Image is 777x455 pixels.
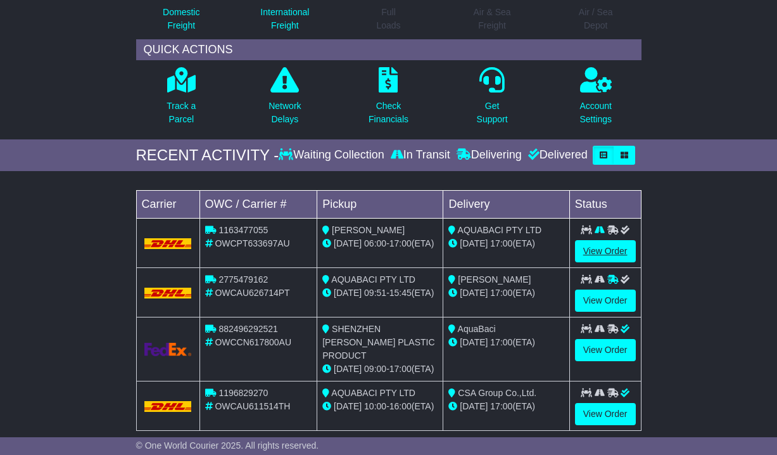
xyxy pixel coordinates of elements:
span: [DATE] [334,364,362,374]
span: 1163477055 [218,225,268,235]
span: OWCAU611514TH [215,401,290,411]
a: GetSupport [476,67,509,133]
span: OWCPT633697AU [215,238,289,248]
span: [DATE] [334,238,362,248]
img: DHL.png [144,238,192,248]
img: DHL.png [144,401,192,411]
a: Track aParcel [166,67,196,133]
div: RECENT ACTIVITY - [136,146,279,165]
span: 09:00 [364,364,386,374]
span: AQUABACI PTY LTD [331,388,415,398]
span: AQUABACI PTY LTD [331,274,415,285]
span: [PERSON_NAME] [332,225,405,235]
div: (ETA) [448,237,564,250]
div: (ETA) [448,400,564,413]
a: CheckFinancials [368,67,409,133]
p: Network Delays [268,99,301,126]
p: International Freight [260,6,309,32]
span: [DATE] [460,401,488,411]
p: Air & Sea Freight [474,6,511,32]
a: View Order [575,240,636,262]
span: 17:00 [490,288,512,298]
span: [DATE] [334,401,362,411]
a: NetworkDelays [268,67,301,133]
div: In Transit [388,148,453,162]
span: AQUABACI PTY LTD [458,225,542,235]
span: [PERSON_NAME] [458,274,531,285]
span: [DATE] [460,288,488,298]
span: SHENZHEN [PERSON_NAME] PLASTIC PRODUCT [322,324,434,361]
span: [DATE] [460,337,488,347]
span: OWCCN617800AU [215,337,291,347]
div: Delivering [453,148,525,162]
span: AquaBaci [458,324,496,334]
span: 2775479162 [218,274,268,285]
p: Full Loads [372,6,404,32]
p: Get Support [477,99,508,126]
div: - (ETA) [322,362,438,376]
span: [DATE] [460,238,488,248]
div: - (ETA) [322,400,438,413]
a: View Order [575,403,636,425]
div: - (ETA) [322,286,438,300]
div: QUICK ACTIONS [136,39,641,61]
span: [DATE] [334,288,362,298]
p: Account Settings [579,99,612,126]
span: 17:00 [389,238,412,248]
span: CSA Group Co.,Ltd. [458,388,536,398]
img: DHL.png [144,288,192,298]
span: 1196829270 [218,388,268,398]
div: Delivered [525,148,588,162]
a: AccountSettings [579,67,612,133]
span: OWCAU626714PT [215,288,289,298]
span: 06:00 [364,238,386,248]
p: Track a Parcel [167,99,196,126]
span: 10:00 [364,401,386,411]
span: 17:00 [490,238,512,248]
td: Pickup [317,191,443,219]
td: OWC / Carrier # [199,191,317,219]
div: (ETA) [448,286,564,300]
p: Air / Sea Depot [579,6,613,32]
td: Status [569,191,641,219]
div: - (ETA) [322,237,438,250]
img: GetCarrierServiceLogo [144,343,192,356]
span: 17:00 [490,337,512,347]
span: 15:45 [389,288,412,298]
div: (ETA) [448,336,564,349]
span: 882496292521 [218,324,277,334]
span: 17:00 [490,401,512,411]
div: Waiting Collection [279,148,387,162]
a: View Order [575,290,636,312]
td: Carrier [136,191,199,219]
td: Delivery [443,191,569,219]
span: 17:00 [389,364,412,374]
span: © One World Courier 2025. All rights reserved. [136,440,319,451]
p: Check Financials [369,99,408,126]
p: Domestic Freight [163,6,199,32]
span: 09:51 [364,288,386,298]
span: 16:00 [389,401,412,411]
a: View Order [575,339,636,361]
